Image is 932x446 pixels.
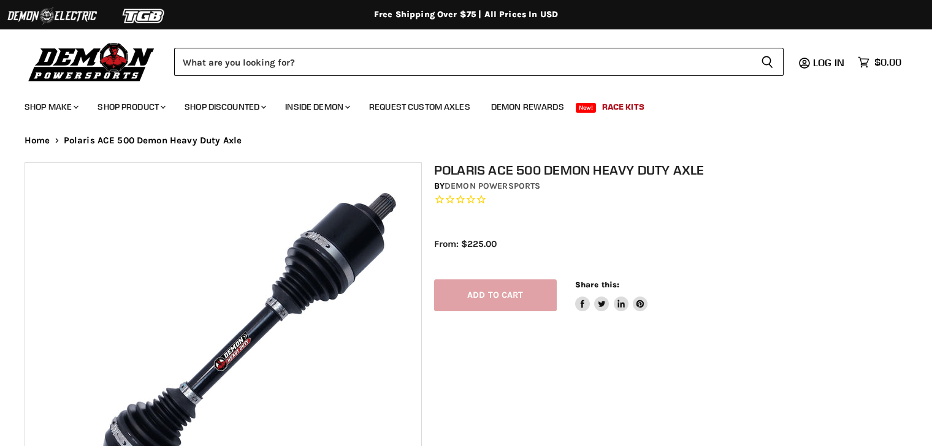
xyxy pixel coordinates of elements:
[852,53,907,71] a: $0.00
[575,279,648,312] aside: Share this:
[6,4,98,28] img: Demon Electric Logo 2
[25,135,50,146] a: Home
[360,94,479,119] a: Request Custom Axles
[445,181,540,191] a: Demon Powersports
[434,238,497,249] span: From: $225.00
[751,48,784,76] button: Search
[593,94,654,119] a: Race Kits
[98,4,190,28] img: TGB Logo 2
[174,48,784,76] form: Product
[88,94,173,119] a: Shop Product
[175,94,273,119] a: Shop Discounted
[276,94,357,119] a: Inside Demon
[174,48,751,76] input: Search
[434,194,920,206] span: Rated 0.0 out of 5 stars 0 reviews
[434,162,920,178] h1: Polaris ACE 500 Demon Heavy Duty Axle
[64,135,242,146] span: Polaris ACE 500 Demon Heavy Duty Axle
[25,40,159,83] img: Demon Powersports
[874,56,901,68] span: $0.00
[808,57,852,68] a: Log in
[15,94,86,119] a: Shop Make
[576,103,597,113] span: New!
[15,89,898,119] ul: Main menu
[482,94,573,119] a: Demon Rewards
[813,56,844,69] span: Log in
[575,280,619,289] span: Share this:
[434,180,920,193] div: by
